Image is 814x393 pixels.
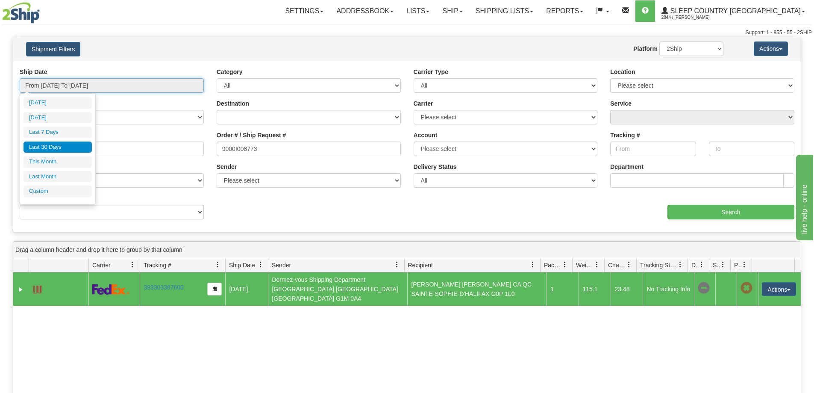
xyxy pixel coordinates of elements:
[661,13,726,22] span: 2044 / [PERSON_NAME]
[414,99,433,108] label: Carrier
[558,257,572,272] a: Packages filter column settings
[24,112,92,124] li: [DATE]
[33,282,41,295] a: Label
[611,272,643,306] td: 23.48
[741,282,752,294] span: Pickup Not Assigned
[737,257,752,272] a: Pickup Status filter column settings
[610,142,696,156] input: From
[655,0,811,22] a: Sleep Country [GEOGRAPHIC_DATA] 2044 / [PERSON_NAME]
[330,0,400,22] a: Addressbook
[217,68,243,76] label: Category
[414,131,438,139] label: Account
[13,242,801,258] div: grid grouping header
[268,272,407,306] td: Dormez-vous Shipping Department [GEOGRAPHIC_DATA] [GEOGRAPHIC_DATA] [GEOGRAPHIC_DATA] G1M 0A4
[408,261,433,269] span: Recipient
[211,257,225,272] a: Tracking # filter column settings
[24,142,92,153] li: Last 30 Days
[92,284,129,295] img: 2 - FedEx Express®
[24,186,92,197] li: Custom
[608,261,626,269] span: Charge
[144,284,183,291] a: 393303387600
[92,261,111,269] span: Carrier
[125,257,140,272] a: Carrier filter column settings
[469,0,540,22] a: Shipping lists
[668,7,801,15] span: Sleep Country [GEOGRAPHIC_DATA]
[610,163,644,171] label: Department
[24,171,92,183] li: Last Month
[217,131,286,139] label: Order # / Ship Request #
[667,205,794,219] input: Search
[610,68,635,76] label: Location
[673,257,688,272] a: Tracking Status filter column settings
[716,257,730,272] a: Shipment Issues filter column settings
[144,261,171,269] span: Tracking #
[622,257,636,272] a: Charge filter column settings
[694,257,709,272] a: Delivery Status filter column settings
[579,272,611,306] td: 115.1
[217,99,249,108] label: Destination
[544,261,562,269] span: Packages
[762,282,796,296] button: Actions
[526,257,540,272] a: Recipient filter column settings
[698,282,710,294] span: No Tracking Info
[24,127,92,138] li: Last 7 Days
[640,261,677,269] span: Tracking Status
[6,5,79,15] div: live help - online
[225,272,268,306] td: [DATE]
[691,261,699,269] span: Delivery Status
[217,163,237,171] label: Sender
[436,0,469,22] a: Ship
[26,42,80,56] button: Shipment Filters
[207,283,222,295] button: Copy to clipboard
[2,29,812,36] div: Support: 1 - 855 - 55 - 2SHIP
[540,0,590,22] a: Reports
[590,257,604,272] a: Weight filter column settings
[17,285,25,294] a: Expand
[610,99,632,108] label: Service
[414,163,457,171] label: Delivery Status
[229,261,255,269] span: Ship Date
[390,257,404,272] a: Sender filter column settings
[610,131,640,139] label: Tracking #
[794,153,813,240] iframe: chat widget
[20,68,47,76] label: Ship Date
[24,97,92,109] li: [DATE]
[754,41,788,56] button: Actions
[407,272,547,306] td: [PERSON_NAME] [PERSON_NAME] CA QC SAINTE-SOPHIE-D'HALIFAX G0P 1L0
[400,0,436,22] a: Lists
[709,142,794,156] input: To
[633,44,658,53] label: Platform
[576,261,594,269] span: Weight
[713,261,720,269] span: Shipment Issues
[734,261,741,269] span: Pickup Status
[272,261,291,269] span: Sender
[643,272,694,306] td: No Tracking Info
[24,156,92,168] li: This Month
[547,272,579,306] td: 1
[253,257,268,272] a: Ship Date filter column settings
[2,2,40,24] img: logo2044.jpg
[414,68,448,76] label: Carrier Type
[279,0,330,22] a: Settings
